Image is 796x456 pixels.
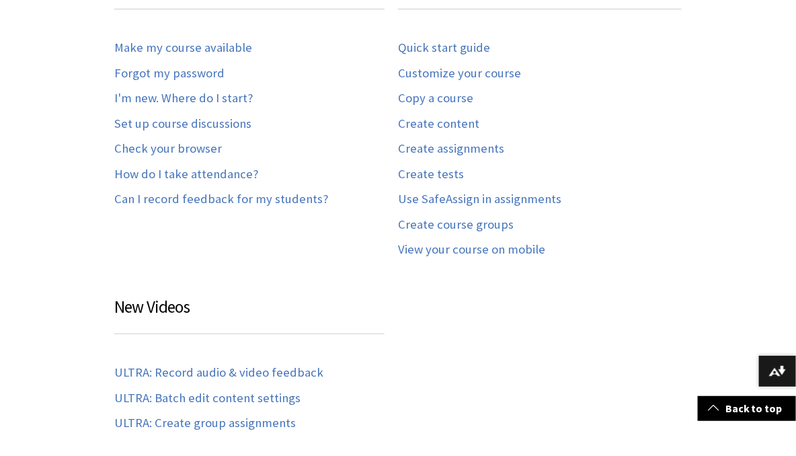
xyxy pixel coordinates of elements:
a: Use SafeAssign in assignments [398,192,561,207]
a: Make my course available [114,40,252,56]
a: View your course on mobile [398,242,545,258]
a: Customize your course [398,66,521,81]
a: Set up course discussions [114,116,251,132]
a: Can I record feedback for my students? [114,192,328,207]
a: Check your browser [114,141,222,157]
a: ULTRA: Record audio & video feedback [114,365,323,381]
h3: New Videos [114,295,385,334]
a: Create tests [398,167,464,182]
a: I'm new. Where do I start? [114,91,253,106]
a: Back to top [698,396,796,421]
a: Create assignments [398,141,504,157]
a: Forgot my password [114,66,225,81]
a: ULTRA: Batch edit content settings [114,391,301,406]
a: Create course groups [398,217,514,233]
a: ULTRA: Create group assignments [114,416,296,431]
a: Copy a course [398,91,473,106]
a: How do I take attendance? [114,167,258,182]
a: Create content [398,116,479,132]
a: Quick start guide [398,40,490,56]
